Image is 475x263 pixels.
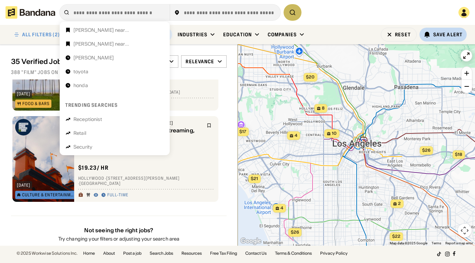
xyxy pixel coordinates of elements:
a: About [103,251,115,255]
span: $26 [422,148,430,153]
span: $22 [392,234,400,239]
span: 2 [398,201,401,207]
div: 388 "film" jobs on [DOMAIN_NAME] [11,69,227,75]
div: [DATE] [17,92,30,96]
div: [DATE] [17,183,30,187]
div: Try changing your filters or adjusting your search area [58,237,180,242]
span: Map data ©2025 Google [390,241,427,245]
div: ALL FILTERS (2) [22,32,60,37]
span: $18 [455,152,462,157]
a: Terms (opens in new tab) [432,241,441,245]
div: © 2025 Workwise Solutions Inc. [17,251,78,255]
span: 10 [332,131,337,137]
div: Companies [268,31,297,38]
div: $ 19.23 / hr [78,164,109,171]
div: Food & Bars [22,102,50,106]
div: grid [11,79,227,246]
div: Trending searches [65,102,118,108]
div: [PERSON_NAME] near [STREET_ADDRESS] [73,41,164,46]
a: Report a map error [445,241,473,245]
span: $26 [290,229,299,235]
span: $17 [239,129,246,134]
div: Hollywood · [STREET_ADDRESS][PERSON_NAME] · [GEOGRAPHIC_DATA] [78,176,214,186]
div: toyota [73,69,88,74]
div: Education [223,31,252,38]
img: Bandana logotype [6,6,55,19]
div: Not seeing the right jobs? [58,227,180,234]
button: Map camera controls [458,224,472,237]
img: Google [239,237,262,246]
a: Home [83,251,95,255]
div: [PERSON_NAME] [73,55,114,60]
span: 8 [322,105,325,111]
div: Retail [73,131,86,135]
span: $21 [251,176,258,181]
a: Resources [181,251,202,255]
img: Sunshine Sachs Morgan & Lylis logo [15,119,32,135]
div: 35 Verified Jobs [11,57,131,66]
a: [PERSON_NAME] near [STREET_ADDRESS] [62,38,167,49]
a: Privacy Policy [320,251,348,255]
span: 4 [280,205,283,211]
div: Full-time [107,192,128,198]
div: Relevance [186,58,214,65]
div: Industries [178,31,207,38]
a: [PERSON_NAME] near [STREET_ADDRESS] [62,25,167,36]
div: [PERSON_NAME] near [STREET_ADDRESS] [73,28,164,32]
div: Save Alert [433,31,463,38]
a: Search Jobs [150,251,173,255]
a: Contact Us [245,251,267,255]
div: Receptionist [73,117,102,122]
span: $20 [306,74,315,79]
a: Terms & Conditions [275,251,312,255]
div: Reset [395,32,411,37]
a: Open this area in Google Maps (opens a new window) [239,237,262,246]
div: Security [73,144,92,149]
div: honda [73,83,88,88]
a: Post a job [123,251,141,255]
div: Culture & Entertainment [22,193,75,197]
a: Free Tax Filing [210,251,237,255]
span: 4 [295,133,297,139]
